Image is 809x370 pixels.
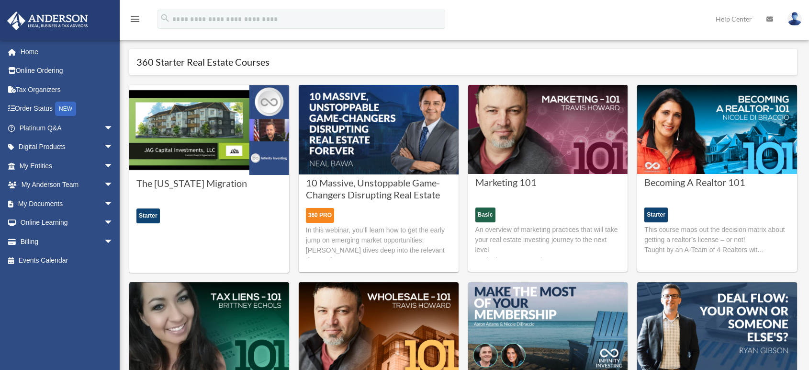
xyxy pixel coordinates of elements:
[4,12,91,30] img: Anderson Advisors Platinum Portal
[7,251,128,270] a: Events Calendar
[475,208,495,222] div: Basic
[644,176,790,200] a: Becoming A Realtor 101
[7,61,128,81] a: Online Ordering
[7,99,128,119] a: Order StatusNEW
[475,176,621,200] a: Marketing 101
[136,208,160,223] div: Starter
[104,194,123,214] span: arrow_drop_down
[55,102,76,116] div: NEW
[475,225,621,265] p: An overview of marketing practices that will take your real estate investing journey to the next ...
[306,177,451,201] a: 10 Massive, Unstoppable Game-Changers Disrupting Real Estate Forever
[787,12,802,26] img: User Pic
[644,208,668,222] div: Starter
[160,13,170,23] i: search
[7,138,128,157] a: Digital Productsarrow_drop_down
[136,177,282,201] a: The [US_STATE] Migration
[7,42,128,61] a: Home
[7,213,128,232] a: Online Learningarrow_drop_down
[136,56,790,68] h1: 360 Starter Real Estate Courses
[7,194,128,213] a: My Documentsarrow_drop_down
[129,17,141,25] a: menu
[7,80,128,99] a: Tax Organizers
[104,213,123,233] span: arrow_drop_down
[104,138,123,157] span: arrow_drop_down
[7,175,128,195] a: My Anderson Teamarrow_drop_down
[129,13,141,25] i: menu
[104,118,123,138] span: arrow_drop_down
[104,156,123,176] span: arrow_drop_down
[468,85,628,174] img: Marketing 101 Course with Travis Howard
[7,118,128,138] a: Platinum Q&Aarrow_drop_down
[306,225,451,266] p: In this webinar, you’ll learn how to get the early jump on emerging market opportunities: [PERSON...
[7,232,128,251] a: Billingarrow_drop_down
[7,156,128,175] a: My Entitiesarrow_drop_down
[306,208,334,223] div: 360 PRO
[644,225,790,245] p: This course maps out the decision matrix about getting a realtor’s license – or not!
[644,245,790,255] p: Taught by an A-Team of 4 Realtors wit…
[104,175,123,195] span: arrow_drop_down
[104,232,123,252] span: arrow_drop_down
